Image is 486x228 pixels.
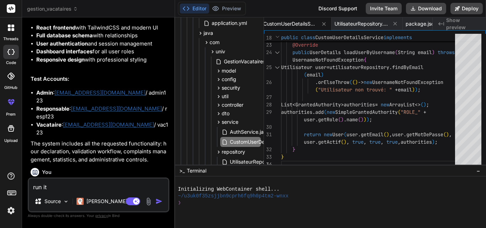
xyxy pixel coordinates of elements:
[315,34,384,41] span: CustomUserDetailsService
[403,131,406,138] span: .
[389,131,392,138] span: ,
[27,5,78,12] span: gestion_vacataires
[423,101,426,108] span: )
[315,86,318,93] span: (
[406,20,437,27] span: package.json
[36,24,75,31] strong: React frontend
[426,101,429,108] span: ;
[381,139,384,145] span: ,
[36,48,168,56] li: for all user roles
[389,101,421,108] span: ArrayList<>
[364,79,372,85] span: new
[36,89,53,96] strong: Admin
[347,116,358,123] span: name
[364,57,366,63] span: {
[304,116,315,123] span: user
[475,165,482,176] button: −
[5,205,17,217] img: settings
[347,131,358,138] span: user
[334,20,388,27] span: UtilisateurRepository.java
[4,138,18,144] label: Upload
[406,131,443,138] span: getMotDePasse
[281,64,327,70] span: Utilisateur user
[28,212,169,219] p: Always double-check its answers. Your in Bind
[335,109,398,115] span: SimpleGrantedAuthority
[412,86,415,93] span: )
[358,116,361,123] span: (
[327,109,335,115] span: new
[392,64,423,70] span: findByEmail
[178,186,279,193] span: Initializing WebContainer shell...
[36,89,168,105] li: : / admin123
[264,153,272,161] div: 33
[222,118,238,126] span: service
[318,116,338,123] span: getRole
[358,79,364,85] span: ->
[295,101,341,108] span: GrantedAuthority
[321,71,324,78] span: )
[344,139,347,145] span: )
[229,158,289,166] span: UtilisateurRepository.java
[352,79,355,85] span: (
[292,49,310,55] span: public
[344,116,347,123] span: .
[366,3,402,14] button: Invite Team
[386,139,398,145] span: true
[222,67,236,74] span: model
[432,139,435,145] span: )
[204,30,213,37] span: java
[421,101,423,108] span: (
[349,79,352,85] span: (
[406,3,446,14] button: Download
[369,116,372,123] span: ;
[281,101,292,108] span: List
[54,89,146,96] a: [EMAIL_ADDRESS][DOMAIN_NAME]
[144,197,153,206] img: attachment
[222,93,228,100] span: util
[446,17,480,31] span: Show preview
[36,32,93,39] strong: Full database schema
[281,34,298,41] span: public
[432,49,435,55] span: )
[361,131,384,138] span: getEmail
[389,64,392,70] span: .
[386,131,389,138] span: )
[358,131,361,138] span: .
[264,101,272,108] div: 28
[155,198,163,205] img: icon
[318,139,341,145] span: getActif
[327,64,329,70] span: =
[36,121,62,128] strong: Vacataire
[264,94,272,101] div: 27
[398,49,432,55] span: String email
[292,57,364,63] span: UsernameNotFoundException
[450,3,483,14] button: Deploy
[71,105,162,112] a: [EMAIL_ADDRESS][DOMAIN_NAME]
[344,131,347,138] span: (
[187,167,206,174] span: Terminal
[381,101,389,108] span: new
[318,86,392,93] span: "Utilisateur non trouvé: "
[446,131,449,138] span: )
[315,139,318,145] span: .
[36,105,168,121] li: : / resp123
[364,116,366,123] span: )
[76,198,84,205] img: Claude 4 Sonnet
[301,34,315,41] span: class
[264,34,272,42] span: 18
[398,139,401,145] span: ,
[31,75,168,83] h2: Test Accounts:
[438,49,455,55] span: throws
[223,57,303,66] span: GestionVacatairesApplication.java
[222,101,243,108] span: controller
[36,56,168,64] li: with professional styling
[264,161,272,168] div: 34
[273,64,282,71] div: Click to collapse the range.
[63,121,154,128] a: [EMAIL_ADDRESS][DOMAIN_NAME]
[401,109,421,115] span: "ROLE_"
[315,109,324,115] span: add
[36,121,168,137] li: : / vac123
[304,71,307,78] span: (
[375,101,378,108] span: =
[6,111,16,117] label: prem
